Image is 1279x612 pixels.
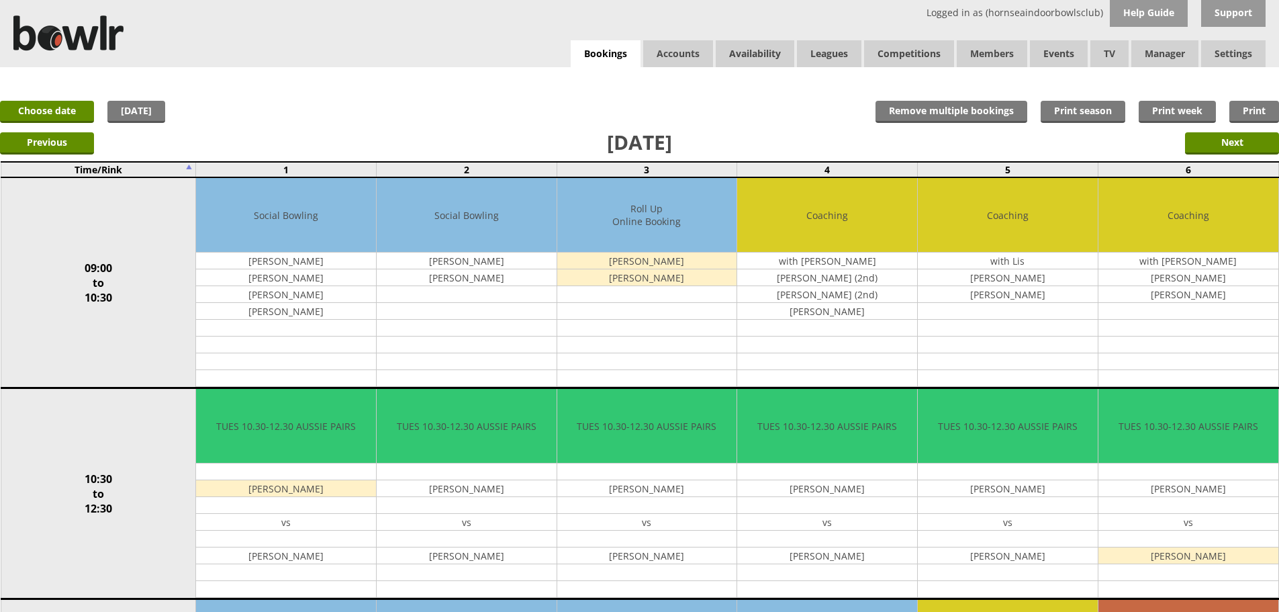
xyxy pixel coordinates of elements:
[557,162,737,177] td: 3
[1041,101,1125,123] a: Print season
[196,286,376,303] td: [PERSON_NAME]
[1098,389,1278,464] td: TUES 10.30-12.30 AUSSIE PAIRS
[557,480,737,497] td: [PERSON_NAME]
[1098,286,1278,303] td: [PERSON_NAME]
[377,253,557,269] td: [PERSON_NAME]
[1098,514,1278,531] td: vs
[557,178,737,253] td: Roll Up Online Booking
[737,253,917,269] td: with [PERSON_NAME]
[737,162,918,177] td: 4
[918,480,1098,497] td: [PERSON_NAME]
[557,389,737,464] td: TUES 10.30-12.30 AUSSIE PAIRS
[1,162,196,177] td: Time/Rink
[737,514,917,531] td: vs
[737,178,917,253] td: Coaching
[1131,40,1198,67] span: Manager
[1098,178,1278,253] td: Coaching
[918,253,1098,269] td: with Lis
[196,303,376,320] td: [PERSON_NAME]
[196,178,376,253] td: Social Bowling
[1,388,196,599] td: 10:30 to 12:30
[377,178,557,253] td: Social Bowling
[196,253,376,269] td: [PERSON_NAME]
[557,514,737,531] td: vs
[864,40,954,67] a: Competitions
[557,269,737,286] td: [PERSON_NAME]
[1098,480,1278,497] td: [PERSON_NAME]
[737,480,917,497] td: [PERSON_NAME]
[797,40,861,67] a: Leagues
[1030,40,1088,67] a: Events
[918,162,1098,177] td: 5
[918,514,1098,531] td: vs
[918,286,1098,303] td: [PERSON_NAME]
[716,40,794,67] a: Availability
[737,286,917,303] td: [PERSON_NAME] (2nd)
[918,178,1098,253] td: Coaching
[918,548,1098,564] td: [PERSON_NAME]
[377,548,557,564] td: [PERSON_NAME]
[1229,101,1279,123] a: Print
[1090,40,1129,67] span: TV
[957,40,1027,67] span: Members
[737,269,917,286] td: [PERSON_NAME] (2nd)
[643,40,713,67] span: Accounts
[1098,269,1278,286] td: [PERSON_NAME]
[918,269,1098,286] td: [PERSON_NAME]
[196,480,376,497] td: [PERSON_NAME]
[196,548,376,564] td: [PERSON_NAME]
[557,253,737,269] td: [PERSON_NAME]
[376,162,557,177] td: 2
[377,480,557,497] td: [PERSON_NAME]
[918,389,1098,464] td: TUES 10.30-12.30 AUSSIE PAIRS
[571,40,641,68] a: Bookings
[1185,132,1279,155] input: Next
[1098,548,1278,564] td: [PERSON_NAME]
[737,389,917,464] td: TUES 10.30-12.30 AUSSIE PAIRS
[875,101,1027,123] input: Remove multiple bookings
[1,177,196,388] td: 09:00 to 10:30
[1201,40,1266,67] span: Settings
[196,269,376,286] td: [PERSON_NAME]
[196,514,376,531] td: vs
[1098,253,1278,269] td: with [PERSON_NAME]
[107,101,165,123] a: [DATE]
[737,548,917,564] td: [PERSON_NAME]
[196,389,376,464] td: TUES 10.30-12.30 AUSSIE PAIRS
[737,303,917,320] td: [PERSON_NAME]
[557,548,737,564] td: [PERSON_NAME]
[377,269,557,286] td: [PERSON_NAME]
[1139,101,1216,123] a: Print week
[377,514,557,531] td: vs
[377,389,557,464] td: TUES 10.30-12.30 AUSSIE PAIRS
[196,162,377,177] td: 1
[1098,162,1278,177] td: 6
